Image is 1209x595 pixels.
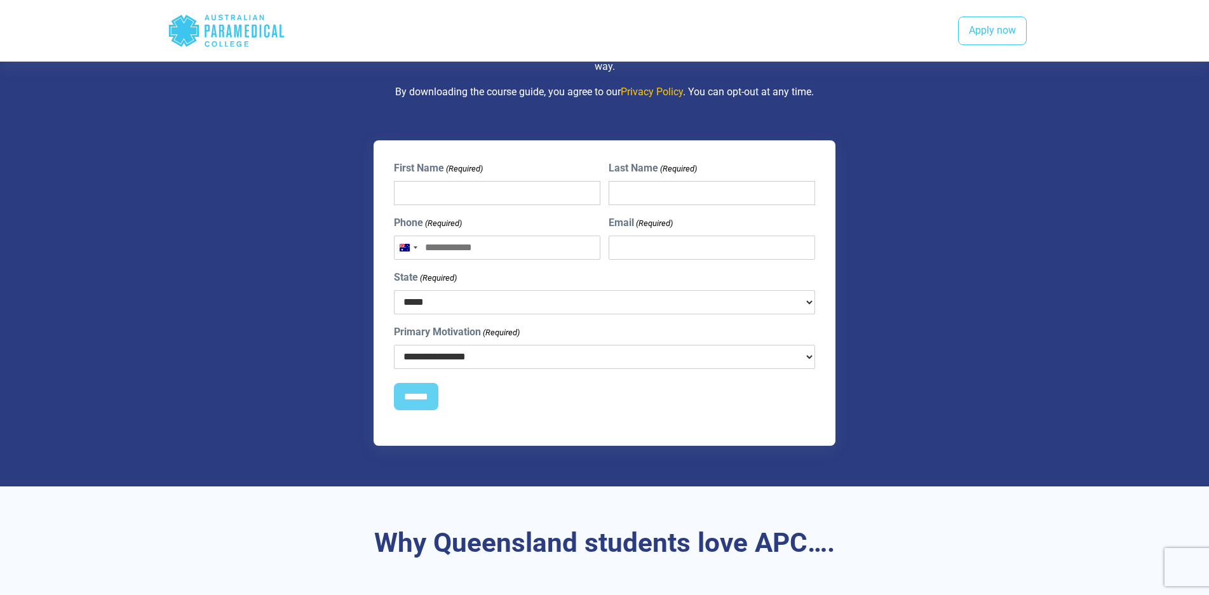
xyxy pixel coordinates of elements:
[395,236,421,259] button: Selected country
[482,326,520,339] span: (Required)
[233,84,976,100] p: By downloading the course guide, you agree to our . You can opt-out at any time.
[609,161,697,176] label: Last Name
[419,272,457,284] span: (Required)
[958,17,1027,46] a: Apply now
[424,217,462,230] span: (Required)
[621,86,683,98] a: Privacy Policy
[635,217,673,230] span: (Required)
[394,161,483,176] label: First Name
[394,270,457,285] label: State
[394,215,462,231] label: Phone
[394,324,520,340] label: Primary Motivation
[659,163,698,175] span: (Required)
[445,163,483,175] span: (Required)
[609,215,673,231] label: Email
[233,527,976,559] h3: Why Queensland students love APC….
[168,10,285,51] div: Australian Paramedical College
